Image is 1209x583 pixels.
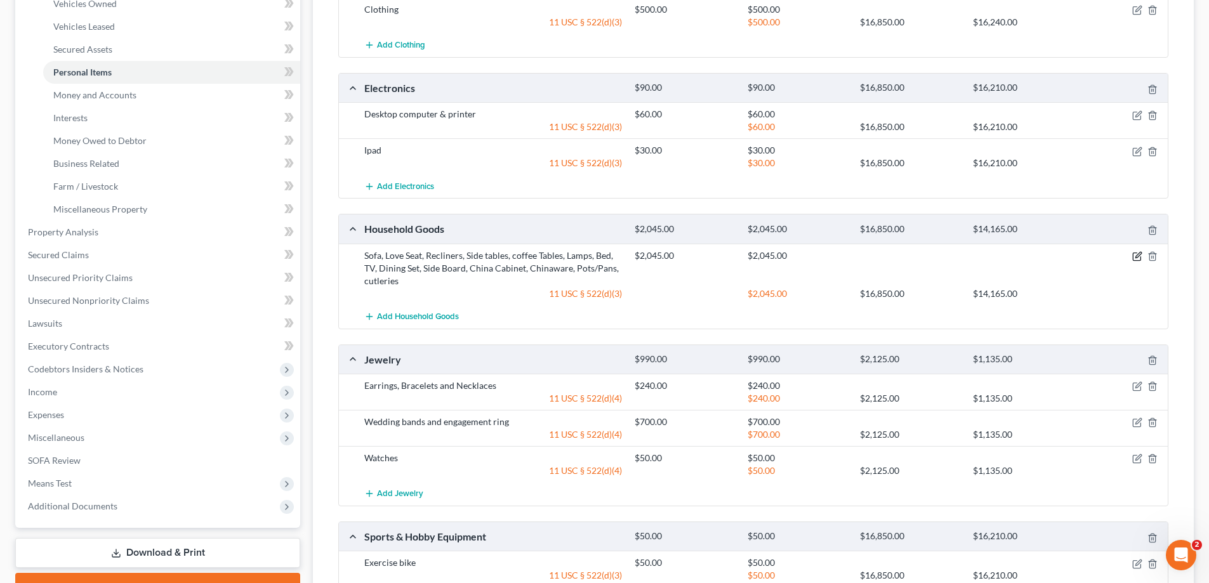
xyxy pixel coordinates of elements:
[358,157,628,169] div: 11 USC § 522(d)(3)
[628,416,741,428] div: $700.00
[53,67,112,77] span: Personal Items
[741,287,854,300] div: $2,045.00
[967,16,1079,29] div: $16,240.00
[628,108,741,121] div: $60.00
[28,272,133,283] span: Unsecured Priority Claims
[53,158,119,169] span: Business Related
[854,157,966,169] div: $16,850.00
[967,82,1079,94] div: $16,210.00
[854,223,966,235] div: $16,850.00
[43,198,300,221] a: Miscellaneous Property
[43,175,300,198] a: Farm / Livestock
[358,452,628,464] div: Watches
[53,112,88,123] span: Interests
[1192,540,1202,550] span: 2
[43,84,300,107] a: Money and Accounts
[364,305,459,329] button: Add Household Goods
[967,428,1079,441] div: $1,135.00
[358,249,628,287] div: Sofa, Love Seat, Recliners, Side tables, coffee Tables, Lamps, Bed, TV, Dining Set, Side Board, C...
[628,379,741,392] div: $240.00
[358,16,628,29] div: 11 USC § 522(d)(3)
[854,428,966,441] div: $2,125.00
[18,289,300,312] a: Unsecured Nonpriority Claims
[28,341,109,351] span: Executory Contracts
[854,16,966,29] div: $16,850.00
[28,501,117,511] span: Additional Documents
[741,108,854,121] div: $60.00
[28,386,57,397] span: Income
[741,464,854,477] div: $50.00
[43,15,300,38] a: Vehicles Leased
[854,121,966,133] div: $16,850.00
[358,556,628,569] div: Exercise bike
[741,379,854,392] div: $240.00
[628,144,741,157] div: $30.00
[854,287,966,300] div: $16,850.00
[741,452,854,464] div: $50.00
[28,364,143,374] span: Codebtors Insiders & Notices
[628,223,741,235] div: $2,045.00
[967,569,1079,582] div: $16,210.00
[358,144,628,157] div: Ipad
[358,464,628,477] div: 11 USC § 522(d)(4)
[854,82,966,94] div: $16,850.00
[358,428,628,441] div: 11 USC § 522(d)(4)
[741,3,854,16] div: $500.00
[741,121,854,133] div: $60.00
[377,311,459,322] span: Add Household Goods
[741,530,854,542] div: $50.00
[18,266,300,289] a: Unsecured Priority Claims
[854,353,966,365] div: $2,125.00
[53,135,147,146] span: Money Owed to Debtor
[1166,540,1196,570] iframe: Intercom live chat
[741,392,854,405] div: $240.00
[43,107,300,129] a: Interests
[628,556,741,569] div: $50.00
[28,318,62,329] span: Lawsuits
[967,392,1079,405] div: $1,135.00
[28,226,98,237] span: Property Analysis
[967,464,1079,477] div: $1,135.00
[358,121,628,133] div: 11 USC § 522(d)(3)
[43,129,300,152] a: Money Owed to Debtor
[358,3,628,16] div: Clothing
[358,379,628,392] div: Earrings, Bracelets and Necklaces
[741,144,854,157] div: $30.00
[358,81,628,95] div: Electronics
[358,222,628,235] div: Household Goods
[628,249,741,262] div: $2,045.00
[358,353,628,366] div: Jewelry
[628,452,741,464] div: $50.00
[741,249,854,262] div: $2,045.00
[628,530,741,542] div: $50.00
[741,353,854,365] div: $990.00
[967,121,1079,133] div: $16,210.00
[28,478,72,488] span: Means Test
[15,538,300,568] a: Download & Print
[43,61,300,84] a: Personal Items
[377,41,425,51] span: Add Clothing
[741,556,854,569] div: $50.00
[741,82,854,94] div: $90.00
[628,82,741,94] div: $90.00
[28,249,89,260] span: Secured Claims
[28,455,81,466] span: SOFA Review
[377,489,423,499] span: Add Jewelry
[854,464,966,477] div: $2,125.00
[53,89,136,100] span: Money and Accounts
[854,530,966,542] div: $16,850.00
[28,432,84,443] span: Miscellaneous
[364,34,425,57] button: Add Clothing
[358,108,628,121] div: Desktop computer & printer
[53,44,112,55] span: Secured Assets
[18,244,300,266] a: Secured Claims
[358,287,628,300] div: 11 USC § 522(d)(3)
[43,38,300,61] a: Secured Assets
[358,416,628,428] div: Wedding bands and engagement ring
[18,221,300,244] a: Property Analysis
[28,295,149,306] span: Unsecured Nonpriority Claims
[967,223,1079,235] div: $14,165.00
[18,335,300,358] a: Executory Contracts
[741,157,854,169] div: $30.00
[18,449,300,472] a: SOFA Review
